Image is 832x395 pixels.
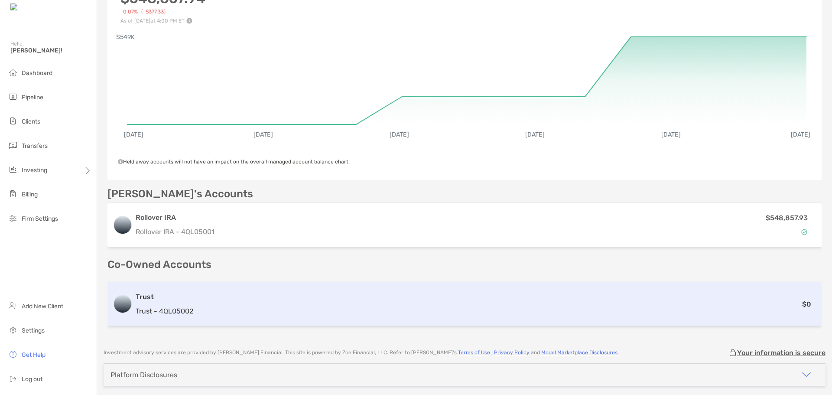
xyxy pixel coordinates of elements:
[390,131,409,138] text: [DATE]
[791,131,810,138] text: [DATE]
[136,226,645,237] p: Rollover IRA - 4QL05001
[22,142,48,150] span: Transfers
[10,47,91,54] span: [PERSON_NAME]!
[136,292,193,302] h3: Trust
[22,191,38,198] span: Billing
[253,131,273,138] text: [DATE]
[22,375,42,383] span: Log out
[8,349,18,359] img: get-help icon
[104,349,619,356] p: Investment advisory services are provided by [PERSON_NAME] Financial . This site is powered by Zo...
[136,212,645,223] h3: Rollover IRA
[8,189,18,199] img: billing icon
[120,18,212,24] p: As of [DATE] at 4:00 PM ET
[737,349,825,357] p: Your information is secure
[8,373,18,384] img: logout icon
[8,300,18,311] img: add_new_client icon
[801,229,807,235] img: Account Status icon
[801,369,812,380] img: icon arrow
[661,131,681,138] text: [DATE]
[8,140,18,150] img: transfers icon
[136,306,193,317] p: Trust - 4QL05002
[8,67,18,78] img: dashboard icon
[22,94,43,101] span: Pipeline
[22,351,45,359] span: Get Help
[802,299,811,310] p: $0
[22,118,40,125] span: Clients
[22,327,45,334] span: Settings
[141,9,166,15] span: ( -$377.33 )
[525,131,545,138] text: [DATE]
[541,349,617,356] a: Model Marketplace Disclosures
[8,213,18,223] img: firm-settings icon
[124,131,143,138] text: [DATE]
[458,349,490,356] a: Terms of Use
[8,325,18,335] img: settings icon
[120,9,138,15] span: -0.07%
[494,349,530,356] a: Privacy Policy
[22,215,58,222] span: Firm Settings
[10,3,47,12] img: Zoe Logo
[110,371,177,379] div: Platform Disclosures
[8,116,18,126] img: clients icon
[8,91,18,102] img: pipeline icon
[22,69,52,77] span: Dashboard
[114,295,131,313] img: logo account
[766,212,808,223] p: $548,857.93
[116,33,135,41] text: $549K
[22,166,47,174] span: Investing
[107,189,253,199] p: [PERSON_NAME]'s Accounts
[22,303,63,310] span: Add New Client
[118,159,350,165] span: Held away accounts will not have an impact on the overall managed account balance chart.
[107,259,822,270] p: Co-Owned Accounts
[186,18,192,24] img: Performance Info
[8,164,18,175] img: investing icon
[114,216,131,234] img: logo account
